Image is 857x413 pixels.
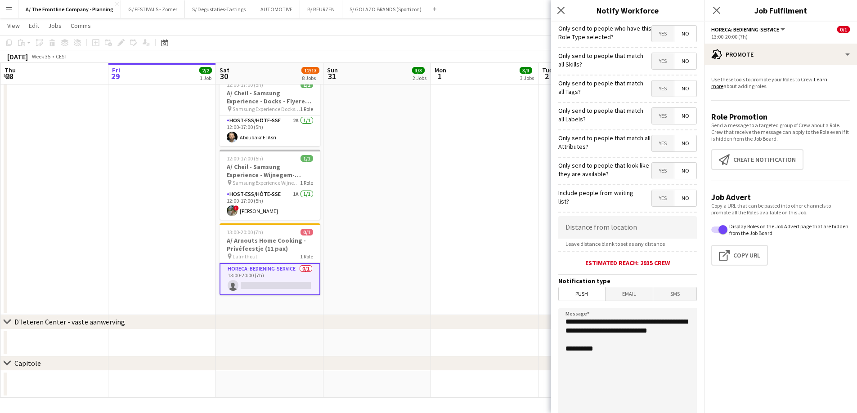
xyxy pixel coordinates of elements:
[67,20,94,31] a: Comms
[25,20,43,31] a: Edit
[300,106,313,112] span: 1 Role
[220,150,320,220] app-job-card: 12:00-17:00 (5h)1/1A/ Cheil - Samsung Experience - Wijnegem- Flyeren (30/8+6/9) Samsung Experienc...
[7,52,28,61] div: [DATE]
[4,66,16,74] span: Thu
[29,22,39,30] span: Edit
[558,259,697,267] div: Estimated reach: 2935 crew
[18,0,121,18] button: A/ The Frontline Company - Planning
[652,26,674,42] span: Yes
[71,22,91,30] span: Comms
[711,26,786,33] button: Horeca: Bediening-Service
[558,24,651,40] label: Only send to people who have this Role Type selected?
[413,75,426,81] div: 2 Jobs
[711,122,850,142] p: Send a message to a targeted group of Crew about a Role. Crew that receive the message can apply ...
[301,81,313,88] span: 1/1
[342,0,429,18] button: S/ GOLAZO BRANDS (Sportizon)
[711,245,768,266] button: Copy Url
[302,75,319,81] div: 8 Jobs
[300,0,342,18] button: B/ BEURZEN
[233,106,300,112] span: Samsung Experience Docks Shoppingcenter
[558,189,642,205] label: Include people from waiting list?
[558,240,672,247] span: Leave distance blank to set as any distance
[711,26,779,33] span: Horeca: Bediening-Service
[551,4,704,16] h3: Notify Workforce
[711,202,850,216] p: Copy a URL that can be pasted into other channels to promote all the Roles available on this Job.
[727,223,850,236] label: Display Roles on the Job Advert page that are hidden from the Job Board
[558,134,651,150] label: Only send to people that match all Attributes?
[220,66,229,74] span: Sat
[542,66,552,74] span: Tue
[674,163,696,179] span: No
[674,53,696,69] span: No
[520,75,534,81] div: 3 Jobs
[233,205,239,211] span: !
[301,67,319,74] span: 12/13
[112,66,120,74] span: Fri
[704,4,857,16] h3: Job Fulfilment
[558,52,649,68] label: Only send to people that match all Skills?
[220,223,320,295] div: 13:00-20:00 (7h)0/1A/ Arnouts Home Cooking - Privéfeestje (11 pax) Lalmthout1 RoleHoreca: Bedieni...
[674,26,696,42] span: No
[558,107,651,123] label: Only send to people that match all Labels?
[233,179,300,186] span: Samsung Experience Wijnegem
[301,229,313,235] span: 0/1
[111,71,120,81] span: 29
[220,189,320,220] app-card-role: Host-ess/Hôte-sse1A1/112:00-17:00 (5h)![PERSON_NAME]
[704,44,857,65] div: Promote
[674,190,696,206] span: No
[606,287,653,301] span: Email
[300,179,313,186] span: 1 Role
[220,163,320,179] h3: A/ Cheil - Samsung Experience - Wijnegem- Flyeren (30/8+6/9)
[652,80,674,97] span: Yes
[220,89,320,105] h3: A/ Cheil - Samsung Experience - Docks - Flyeren (30/8+6/9+13/9)
[653,287,696,301] span: SMS
[541,71,552,81] span: 2
[227,155,263,162] span: 12:00-17:00 (5h)
[199,67,212,74] span: 2/2
[326,71,338,81] span: 31
[652,163,674,179] span: Yes
[837,26,850,33] span: 0/1
[14,359,41,368] div: Capitole
[227,229,263,235] span: 13:00-20:00 (7h)
[220,115,320,146] app-card-role: Host-ess/Hôte-sse2A1/112:00-17:00 (5h)Aboubakr El Asri
[121,0,185,18] button: G/ FESTIVALS - Zomer
[48,22,62,30] span: Jobs
[233,253,257,260] span: Lalmthout
[558,277,697,285] h3: Notification type
[4,20,23,31] a: View
[558,161,651,178] label: Only send to people that look like they are available?
[220,76,320,146] app-job-card: 12:00-17:00 (5h)1/1A/ Cheil - Samsung Experience - Docks - Flyeren (30/8+6/9+13/9) Samsung Experi...
[559,287,605,301] span: Push
[711,149,803,170] button: Create notification
[652,53,674,69] span: Yes
[45,20,65,31] a: Jobs
[14,317,125,326] div: D'Ieteren Center - vaste aanwerving
[558,79,649,95] label: Only send to people that match all Tags?
[30,53,52,60] span: Week 35
[220,263,320,295] app-card-role: Horeca: Bediening-Service0/113:00-20:00 (7h)
[412,67,425,74] span: 3/3
[433,71,446,81] span: 1
[520,67,532,74] span: 3/3
[652,135,674,151] span: Yes
[674,80,696,97] span: No
[435,66,446,74] span: Mon
[300,253,313,260] span: 1 Role
[711,76,850,89] p: Use these tools to promote your Roles to Crew. about adding roles.
[327,66,338,74] span: Sun
[227,81,263,88] span: 12:00-17:00 (5h)
[3,71,16,81] span: 28
[56,53,67,60] div: CEST
[711,192,850,202] h3: Job Advert
[674,108,696,124] span: No
[185,0,253,18] button: S/ Degustaties-Tastings
[674,135,696,151] span: No
[253,0,300,18] button: AUTOMOTIVE
[200,75,211,81] div: 1 Job
[711,33,850,40] div: 13:00-20:00 (7h)
[7,22,20,30] span: View
[218,71,229,81] span: 30
[711,111,850,122] h3: Role Promotion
